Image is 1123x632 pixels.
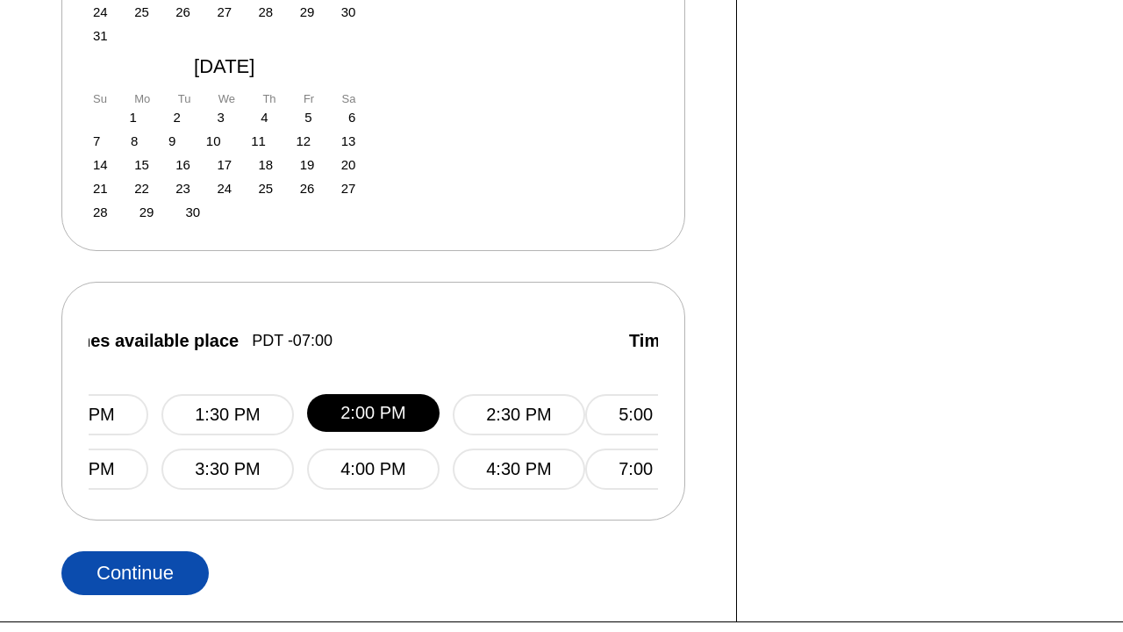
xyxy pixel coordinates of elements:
[341,4,356,19] div: Choose Saturday, August 30th, 2025
[60,331,239,350] span: Times available place
[168,133,175,148] div: Choose Tuesday, September 9th, 2025
[134,157,149,172] div: Choose Monday, September 15th, 2025
[296,133,311,148] div: Choose Friday, September 12th, 2025
[259,4,274,19] div: Choose Thursday, August 28th, 2025
[206,133,221,148] div: Choose Wednesday, September 10th, 2025
[139,205,154,219] div: Choose Monday, September 29th, 2025
[585,449,718,490] button: 7:00 PM
[93,92,107,105] div: Su
[217,4,232,19] div: Choose Wednesday, August 27th, 2025
[93,133,100,148] div: Choose Sunday, September 7th, 2025
[307,449,440,490] button: 4:00 PM
[175,4,190,19] div: Choose Tuesday, August 26th, 2025
[93,181,108,196] div: Choose Sunday, September 21st, 2025
[304,110,311,125] div: Choose Friday, September 5th, 2025
[93,205,108,219] div: Choose Sunday, September 28th, 2025
[300,4,315,19] div: Choose Friday, August 29th, 2025
[130,110,137,125] div: Choose Monday, September 1st, 2025
[217,157,232,172] div: Choose Wednesday, September 17th, 2025
[173,110,180,125] div: Choose Tuesday, September 2nd, 2025
[61,551,209,595] button: Continue
[259,181,274,196] div: Choose Thursday, September 25th, 2025
[259,157,274,172] div: Choose Thursday, September 18th, 2025
[262,92,275,105] div: Th
[348,110,355,125] div: Choose Saturday, September 6th, 2025
[134,181,149,196] div: Choose Monday, September 22nd, 2025
[585,394,718,435] button: 5:00 PM
[341,181,356,196] div: Choose Saturday, September 27th, 2025
[252,331,333,350] span: PDT -07:00
[307,394,440,432] button: 2:00 PM
[93,4,108,19] div: Choose Sunday, August 24th, 2025
[217,110,224,125] div: Choose Wednesday, September 3rd, 2025
[217,181,232,196] div: Choose Wednesday, September 24th, 2025
[300,181,315,196] div: Choose Friday, September 26th, 2025
[300,157,315,172] div: Choose Friday, September 19th, 2025
[218,92,235,105] div: We
[89,54,361,78] div: [DATE]
[93,28,108,43] div: Choose Sunday, August 31st, 2025
[93,157,108,172] div: Choose Sunday, September 14th, 2025
[304,92,314,105] div: Fr
[161,394,294,435] button: 1:30 PM
[185,205,200,219] div: Choose Tuesday, September 30th, 2025
[161,449,294,490] button: 3:30 PM
[341,157,356,172] div: Choose Saturday, September 20th, 2025
[453,449,585,490] button: 4:30 PM
[342,92,356,105] div: Sa
[453,394,585,435] button: 2:30 PM
[175,181,190,196] div: Choose Tuesday, September 23rd, 2025
[341,133,356,148] div: Choose Saturday, September 13th, 2025
[134,92,150,105] div: Mo
[93,110,356,219] div: month 2025-09
[178,92,191,105] div: Tu
[134,4,149,19] div: Choose Monday, August 25th, 2025
[175,157,190,172] div: Choose Tuesday, September 16th, 2025
[629,331,808,350] span: Times available place
[251,133,266,148] div: Choose Thursday, September 11th, 2025
[131,133,138,148] div: Choose Monday, September 8th, 2025
[261,110,268,125] div: Choose Thursday, September 4th, 2025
